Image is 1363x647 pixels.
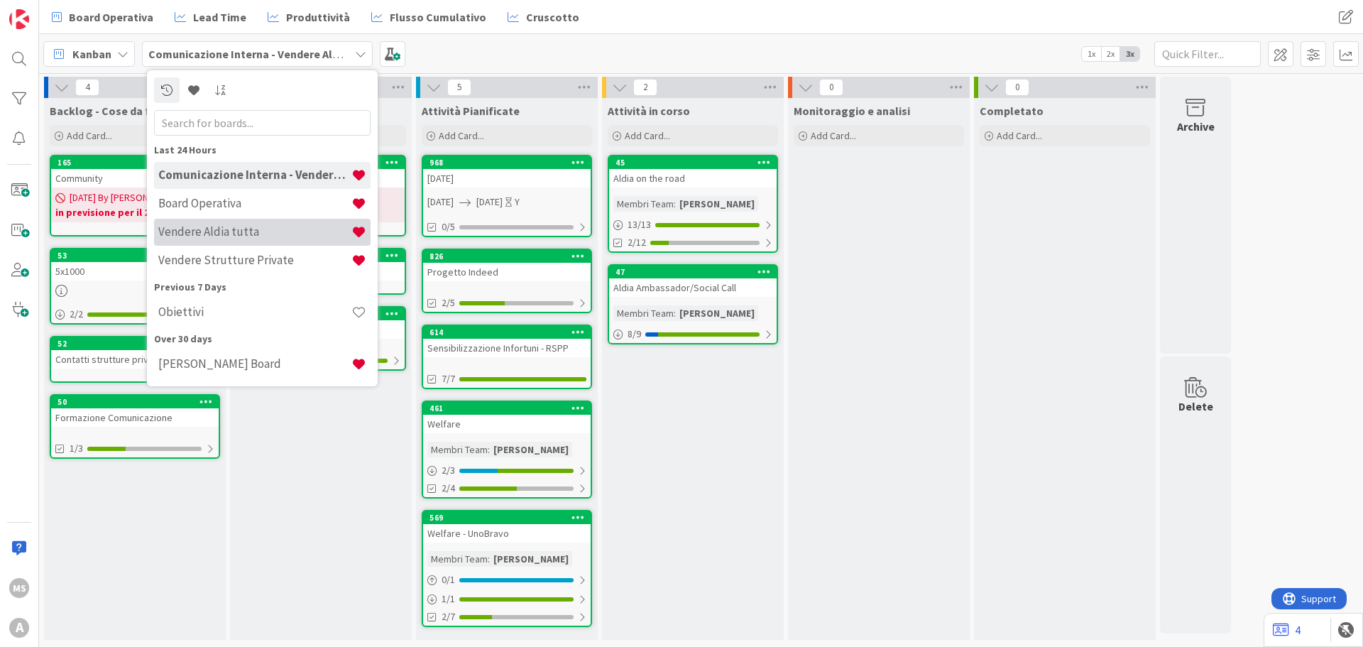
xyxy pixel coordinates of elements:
div: 50 [58,397,219,407]
div: 13/13 [609,216,777,234]
div: [PERSON_NAME] [490,442,572,457]
span: : [674,305,676,321]
div: 45 [615,158,777,168]
span: 0 / 1 [442,572,455,587]
a: Produttività [259,4,358,30]
div: 53 [51,249,219,262]
div: 535x1000 [51,249,219,281]
div: 569 [423,511,591,524]
span: 1x [1082,47,1101,61]
h4: Vendere Strutture Private [158,253,351,267]
div: 2/3 [423,462,591,479]
span: Attività Pianificate [422,104,520,118]
span: : [488,442,490,457]
span: 2/12 [628,235,646,250]
div: Aldia on the road [609,169,777,187]
div: 461 [423,402,591,415]
a: 968[DATE][DATE][DATE]Y0/5 [422,155,592,237]
span: [DATE] [427,195,454,210]
div: Welfare - UnoBravo [423,524,591,543]
a: Cruscotto [499,4,588,30]
div: 165 [58,158,219,168]
div: 826Progetto Indeed [423,250,591,281]
a: 461WelfareMembri Team:[PERSON_NAME]2/32/4 [422,401,592,499]
span: Add Card... [67,129,112,142]
div: 968[DATE] [423,156,591,187]
div: [PERSON_NAME] [676,196,758,212]
span: [DATE] [476,195,503,210]
span: 8 / 9 [628,327,641,342]
a: 535x10002/2 [50,248,220,325]
span: 0 [819,79,843,96]
a: 50Formazione Comunicazione1/3 [50,394,220,459]
span: 1/3 [70,441,83,456]
div: 968 [429,158,591,168]
div: 52 [58,339,219,349]
span: 2 [633,79,657,96]
div: Membri Team [427,442,488,457]
div: 614Sensibilizzazione Infortuni - RSPP [423,326,591,357]
div: 50 [51,396,219,408]
div: 45 [609,156,777,169]
input: Quick Filter... [1154,41,1261,67]
span: 0/5 [442,219,455,234]
div: 52Contatti strutture private [51,337,219,369]
span: Backlog - Cose da fare [50,104,167,118]
div: 47 [609,266,777,278]
span: 13 / 13 [628,217,651,232]
div: Contatti strutture private [51,350,219,369]
div: [DATE] [423,169,591,187]
div: 569 [429,513,591,523]
span: Add Card... [997,129,1042,142]
span: Add Card... [625,129,670,142]
h4: Vendere Aldia tutta [158,224,351,239]
a: Flusso Cumulativo [363,4,495,30]
div: 461Welfare [423,402,591,433]
span: Support [30,2,65,19]
div: MS [9,578,29,598]
span: Monitoraggio e analisi [794,104,910,118]
span: 2/4 [442,481,455,496]
div: [PERSON_NAME] [490,551,572,567]
span: Board Operativa [69,9,153,26]
div: 614 [429,327,591,337]
span: Attività in corso [608,104,690,118]
a: 614Sensibilizzazione Infortuni - RSPP7/7 [422,325,592,389]
input: Search for boards... [154,110,371,136]
span: Add Card... [439,129,484,142]
b: Comunicazione Interna - Vendere Aldia ai soci [148,47,383,61]
span: 4 [75,79,99,96]
div: [PERSON_NAME] [676,305,758,321]
div: Membri Team [613,196,674,212]
a: 52Contatti strutture private [50,336,220,383]
div: 569Welfare - UnoBravo [423,511,591,543]
span: 0 [1005,79,1029,96]
div: Last 24 Hours [154,143,371,158]
div: 8/9 [609,325,777,343]
div: 1/1 [423,590,591,608]
span: 2x [1101,47,1120,61]
div: Aldia Ambassador/Social Call [609,278,777,297]
a: 826Progetto Indeed2/5 [422,249,592,313]
h4: Obiettivi [158,305,351,319]
span: [DATE] By [PERSON_NAME] ... [70,190,188,205]
div: 45Aldia on the road [609,156,777,187]
div: 165 [51,156,219,169]
span: Produttività [286,9,350,26]
div: Membri Team [427,551,488,567]
div: Y [515,195,520,210]
div: A [9,618,29,638]
span: 2/5 [442,295,455,310]
h4: Board Operativa [158,196,351,210]
div: 5x1000 [51,262,219,281]
a: 569Welfare - UnoBravoMembri Team:[PERSON_NAME]0/11/12/7 [422,510,592,627]
span: : [674,196,676,212]
div: 52 [51,337,219,350]
div: 461 [429,403,591,413]
img: Visit kanbanzone.com [9,9,29,29]
div: 50Formazione Comunicazione [51,396,219,427]
div: Archive [1177,118,1215,135]
span: Flusso Cumulativo [390,9,486,26]
div: 165Community [51,156,219,187]
div: Membri Team [613,305,674,321]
